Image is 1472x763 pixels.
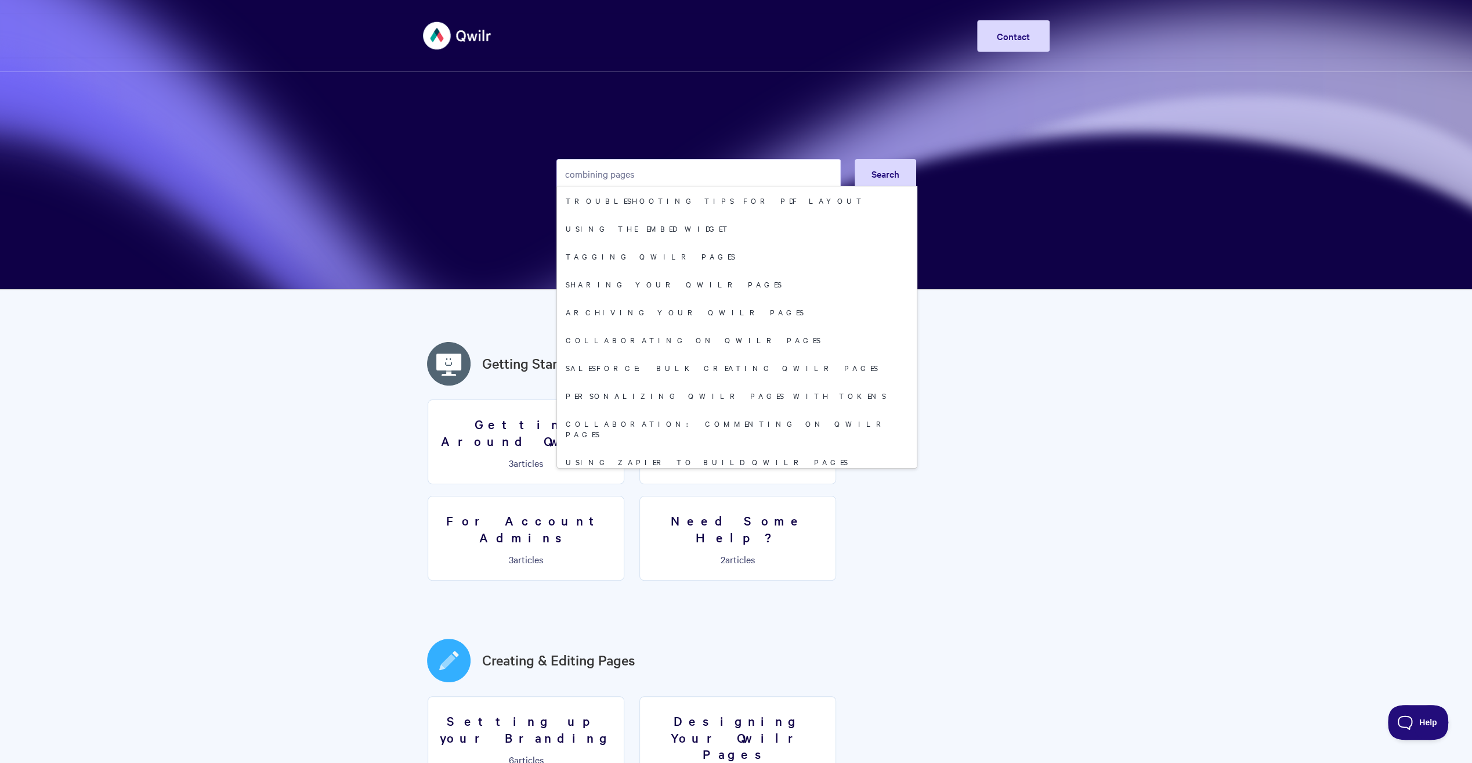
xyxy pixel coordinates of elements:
[871,167,899,180] span: Search
[482,353,578,374] a: Getting Started
[855,159,916,188] button: Search
[435,554,617,564] p: articles
[428,400,624,484] a: Getting Around Qwilr 3articles
[557,270,917,298] a: Sharing your Qwilr Pages
[435,458,617,468] p: articles
[428,496,624,581] a: For Account Admins 3articles
[557,382,917,409] a: Personalizing Qwilr Pages with Tokens
[557,298,917,326] a: Archiving your Qwilr Pages
[435,712,617,746] h3: Setting up your Branding
[647,554,829,564] p: articles
[557,354,917,382] a: Salesforce: Bulk Creating Qwilr Pages
[482,650,635,671] a: Creating & Editing Pages
[1388,705,1449,740] iframe: Toggle Customer Support
[639,496,836,581] a: Need Some Help? 2articles
[721,553,725,566] span: 2
[557,214,917,242] a: Using the Embed Widget
[557,409,917,448] a: Collaboration: Commenting on Qwilr Pages
[557,326,917,354] a: Collaborating on Qwilr Pages
[557,448,917,476] a: Using Zapier to build Qwilr Pages
[977,20,1050,52] a: Contact
[435,416,617,449] h3: Getting Around Qwilr
[509,456,513,469] span: 3
[435,512,617,545] h3: For Account Admins
[423,14,492,57] img: Qwilr Help Center
[556,159,841,188] input: Search the knowledge base
[509,553,513,566] span: 3
[647,512,829,545] h3: Need Some Help?
[647,712,829,762] h3: Designing Your Qwilr Pages
[557,242,917,270] a: Tagging Qwilr Pages
[557,186,917,214] a: Troubleshooting tips for PDF layout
